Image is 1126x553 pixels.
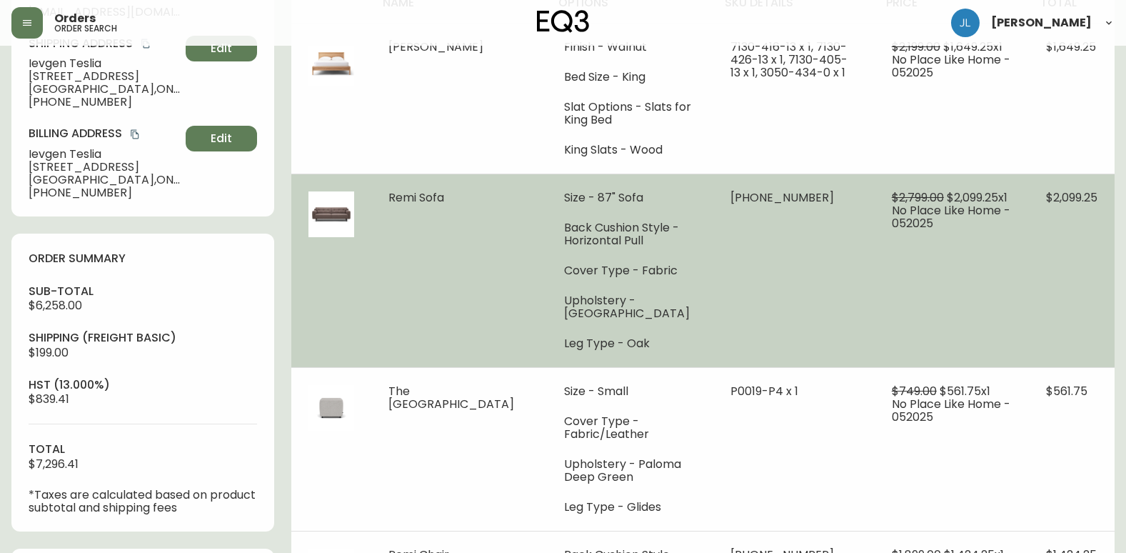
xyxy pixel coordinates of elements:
h5: order search [54,24,117,33]
span: [PHONE_NUMBER] [730,189,834,206]
li: King Slats - Wood [564,144,697,156]
h4: hst (13.000%) [29,377,257,393]
span: No Place Like Home - 052025 [892,51,1010,81]
span: $6,258.00 [29,297,82,314]
span: $2,199.00 [892,39,940,55]
img: 1c37887a-3dbf-4061-9469-5403b1f012c8Optional[the-wander-square-fabric-ottoman].jpg [308,385,354,431]
li: Cover Type - Fabric/Leather [564,415,697,441]
span: P0019-P4 x 1 [730,383,798,399]
span: [STREET_ADDRESS] [29,70,180,83]
span: [GEOGRAPHIC_DATA] , ON , N1S 4H2 , CA [29,83,180,96]
span: Orders [54,13,96,24]
span: No Place Like Home - 052025 [892,202,1010,231]
span: Remi Sofa [388,189,444,206]
span: $1,649.25 x 1 [943,39,1002,55]
span: No Place Like Home - 052025 [892,396,1010,425]
span: Ievgen Teslia [29,57,180,70]
img: 1c9c23e2a847dab86f8017579b61559c [951,9,980,37]
img: logo [537,10,590,33]
img: b3e3568a-d0b5-44b0-922d-0d18e7b0c67e.jpg [308,41,354,86]
button: copy [128,127,142,141]
span: 7130-416-13 x 1, 7130-426-13 x 1, 7130-405-13 x 1, 3050-434-0 x 1 [730,39,848,81]
span: [GEOGRAPHIC_DATA] , ON , N1S 4H2 , CA [29,174,180,186]
span: $561.75 [1046,383,1087,399]
span: Edit [211,41,232,56]
h4: order summary [29,251,257,266]
span: $749.00 [892,383,937,399]
span: $2,099.25 [1046,189,1097,206]
span: [STREET_ADDRESS] [29,161,180,174]
span: [PHONE_NUMBER] [29,96,180,109]
span: $2,099.25 x 1 [947,189,1007,206]
span: $1,649.25 [1046,39,1096,55]
li: Upholstery - Paloma Deep Green [564,458,697,484]
span: Edit [211,131,232,146]
h4: Shipping ( Freight Basic ) [29,330,257,346]
h4: sub-total [29,284,257,299]
h4: total [29,442,257,457]
li: Size - 87" Sofa [564,191,697,204]
span: The [GEOGRAPHIC_DATA] [388,383,514,412]
li: Size - Small [564,385,697,398]
img: 0afbda8e-27fc-4f0e-aaba-d59d230c2a83.jpg [308,191,354,237]
span: [PERSON_NAME] [991,17,1092,29]
li: Finish - Walnut [564,41,697,54]
li: Cover Type - Fabric [564,264,697,277]
li: Leg Type - Glides [564,501,697,514]
li: Bed Size - King [564,71,697,84]
span: $561.75 x 1 [940,383,990,399]
button: Edit [186,36,257,61]
span: Ievgen Teslia [29,148,180,161]
li: Leg Type - Oak [564,337,697,350]
li: Back Cushion Style - Horizontal Pull [564,221,697,247]
span: $2,799.00 [892,189,944,206]
p: *Taxes are calculated based on product subtotal and shipping fees [29,489,257,514]
button: Edit [186,126,257,151]
span: [PHONE_NUMBER] [29,186,180,199]
span: $199.00 [29,344,69,361]
li: Slat Options - Slats for King Bed [564,101,697,126]
span: $839.41 [29,391,69,407]
span: [PERSON_NAME] [388,39,483,55]
span: $7,296.41 [29,456,79,472]
h4: Billing Address [29,126,180,141]
li: Upholstery - [GEOGRAPHIC_DATA] [564,294,697,320]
